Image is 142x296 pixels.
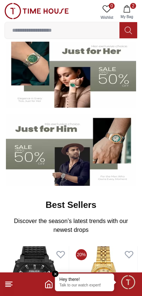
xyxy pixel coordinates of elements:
[60,276,110,282] div: Hey there!
[10,217,132,234] p: Discover the season’s latest trends with our newest drops
[6,114,136,186] img: Men's Watches Banner
[60,283,110,288] p: Talk to our watch expert!
[98,15,116,20] span: Wishlist
[6,36,136,108] img: Women's Watches Banner
[52,271,59,277] em: Close tooltip
[130,3,136,9] span: 2
[116,3,138,22] button: 2My Bag
[4,3,69,19] img: ...
[109,3,115,9] span: 0
[118,14,136,20] span: My Bag
[76,249,87,260] span: 20%
[120,274,136,290] div: Chat Widget
[44,280,53,289] a: Home
[98,3,116,22] a: 0Wishlist
[45,199,96,211] h2: Best Sellers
